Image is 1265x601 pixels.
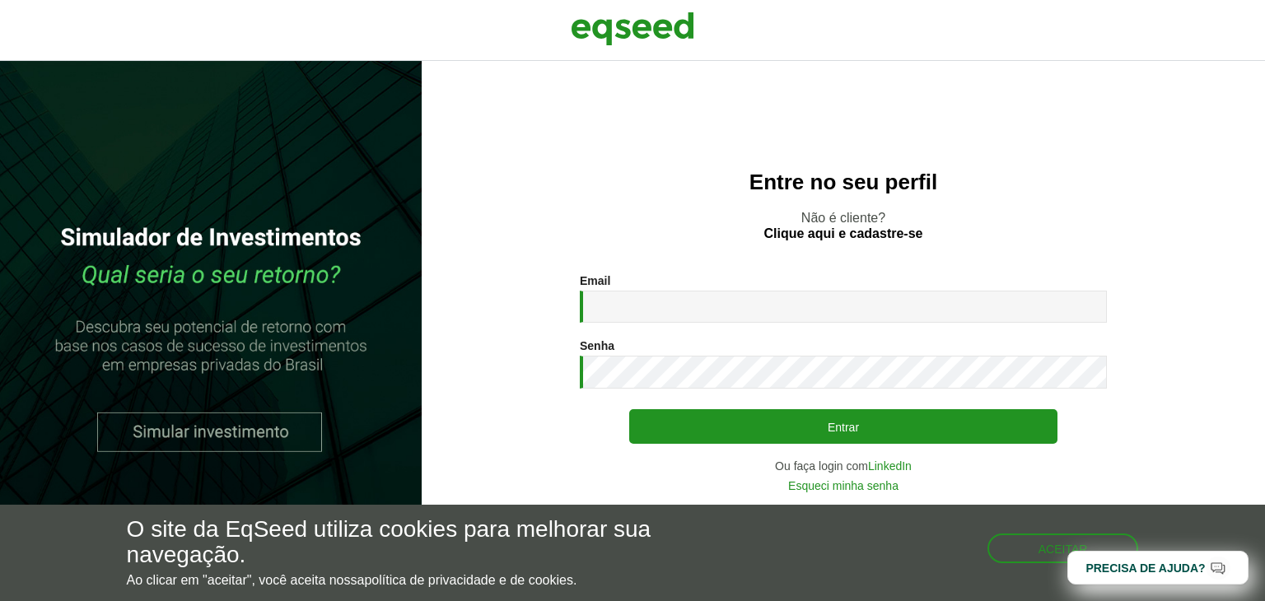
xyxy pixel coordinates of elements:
h2: Entre no seu perfil [455,170,1232,194]
a: Esqueci minha senha [788,480,899,492]
a: LinkedIn [868,460,912,472]
button: Aceitar [987,533,1139,563]
a: Clique aqui e cadastre-se [764,227,923,240]
p: Não é cliente? [455,210,1232,241]
h5: O site da EqSeed utiliza cookies para melhorar sua navegação. [127,517,734,568]
div: Ou faça login com [580,460,1107,472]
p: Ao clicar em "aceitar", você aceita nossa . [127,572,734,588]
label: Email [580,275,610,287]
a: política de privacidade e de cookies [364,574,573,587]
button: Entrar [629,409,1057,444]
label: Senha [580,340,614,352]
img: EqSeed Logo [571,8,694,49]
